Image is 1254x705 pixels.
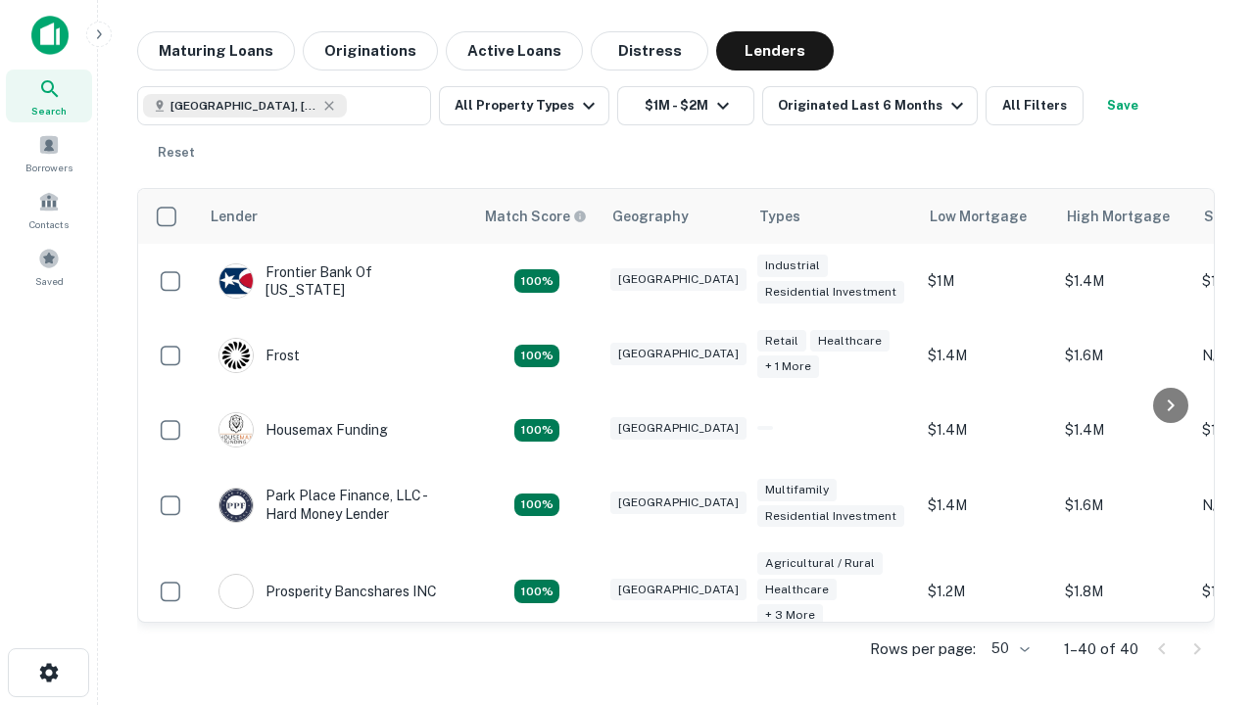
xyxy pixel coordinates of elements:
div: Types [759,205,800,228]
a: Saved [6,240,92,293]
th: Types [748,189,918,244]
button: Active Loans [446,31,583,70]
div: Matching Properties: 4, hasApolloMatch: undefined [514,493,559,517]
th: Capitalize uses an advanced AI algorithm to match your search with the best lender. The match sco... [473,189,601,244]
img: picture [219,489,253,522]
iframe: Chat Widget [1156,548,1254,642]
td: $1.4M [1055,244,1192,318]
div: Healthcare [757,579,837,601]
a: Borrowers [6,126,92,179]
button: Save your search to get updates of matches that match your search criteria. [1091,86,1154,125]
div: Prosperity Bancshares INC [218,574,437,609]
div: + 3 more [757,604,823,627]
div: Originated Last 6 Months [778,94,969,117]
div: Residential Investment [757,281,904,304]
span: Search [31,103,67,118]
div: [GEOGRAPHIC_DATA] [610,579,747,601]
div: High Mortgage [1067,205,1170,228]
button: Originations [303,31,438,70]
div: Healthcare [810,330,890,352]
td: $1.2M [918,542,1055,641]
span: [GEOGRAPHIC_DATA], [GEOGRAPHIC_DATA], [GEOGRAPHIC_DATA] [170,97,317,115]
td: $1M [918,244,1055,318]
td: $1.8M [1055,542,1192,641]
div: [GEOGRAPHIC_DATA] [610,417,747,440]
button: Lenders [716,31,834,70]
img: picture [219,575,253,608]
td: $1.4M [1055,393,1192,467]
td: $1.6M [1055,467,1192,541]
div: Matching Properties: 4, hasApolloMatch: undefined [514,345,559,368]
div: Matching Properties: 4, hasApolloMatch: undefined [514,419,559,443]
span: Contacts [29,216,69,232]
span: Saved [35,273,64,289]
div: [GEOGRAPHIC_DATA] [610,268,747,291]
td: $1.4M [918,467,1055,541]
th: Geography [601,189,748,244]
div: Frontier Bank Of [US_STATE] [218,263,454,299]
div: Housemax Funding [218,412,388,447]
button: Originated Last 6 Months [762,86,978,125]
p: 1–40 of 40 [1064,637,1138,661]
div: Industrial [757,255,828,277]
p: Rows per page: [870,637,976,661]
div: Matching Properties: 4, hasApolloMatch: undefined [514,269,559,293]
th: High Mortgage [1055,189,1192,244]
td: $1.4M [918,318,1055,393]
div: [GEOGRAPHIC_DATA] [610,492,747,514]
div: Agricultural / Rural [757,552,883,575]
img: picture [219,264,253,298]
th: Lender [199,189,473,244]
div: 50 [984,634,1033,663]
button: $1M - $2M [617,86,754,125]
img: picture [219,413,253,446]
button: Maturing Loans [137,31,295,70]
div: Capitalize uses an advanced AI algorithm to match your search with the best lender. The match sco... [485,206,587,227]
a: Contacts [6,183,92,236]
h6: Match Score [485,206,583,227]
div: + 1 more [757,355,819,378]
div: Lender [211,205,258,228]
a: Search [6,70,92,122]
button: Reset [145,133,208,172]
div: Retail [757,330,806,352]
div: Frost [218,338,300,373]
button: All Property Types [439,86,609,125]
img: capitalize-icon.png [31,16,69,55]
div: Residential Investment [757,505,904,528]
div: [GEOGRAPHIC_DATA] [610,343,747,365]
button: Distress [591,31,708,70]
button: All Filters [986,86,1084,125]
div: Multifamily [757,479,837,501]
th: Low Mortgage [918,189,1055,244]
div: Park Place Finance, LLC - Hard Money Lender [218,487,454,522]
img: picture [219,339,253,372]
div: Matching Properties: 7, hasApolloMatch: undefined [514,580,559,603]
span: Borrowers [25,160,72,175]
td: $1.6M [1055,318,1192,393]
td: $1.4M [918,393,1055,467]
div: Low Mortgage [930,205,1027,228]
div: Geography [612,205,689,228]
